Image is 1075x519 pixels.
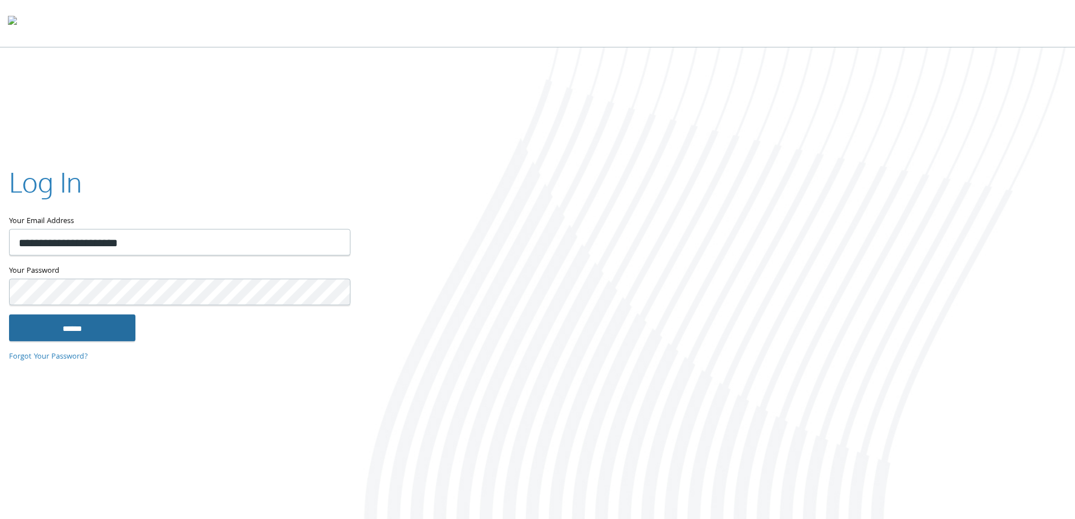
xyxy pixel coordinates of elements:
a: Forgot Your Password? [9,351,88,363]
h2: Log In [9,163,82,201]
keeper-lock: Open Keeper Popup [328,285,341,299]
img: todyl-logo-dark.svg [8,12,17,34]
label: Your Password [9,264,349,278]
keeper-lock: Open Keeper Popup [328,235,341,249]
